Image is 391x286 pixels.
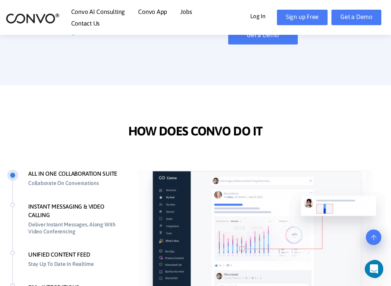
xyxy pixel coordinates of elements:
[7,170,123,202] li: ALL IN ONE COLLABORATION SUITE
[365,260,389,278] iframe: Intercom live chat
[28,219,118,235] p: Deliver Instant Messages, Along With Video Conferencing
[28,178,118,187] p: Collaborate On Conversations
[28,259,118,268] p: Stay Up To Date In Realtime
[7,202,123,251] li: INSTANT MESSAGING & VIDEO CALLING
[128,124,263,140] span: HOW DOES CONVO DO IT
[7,250,123,283] li: UNIFIED CONTENT FEED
